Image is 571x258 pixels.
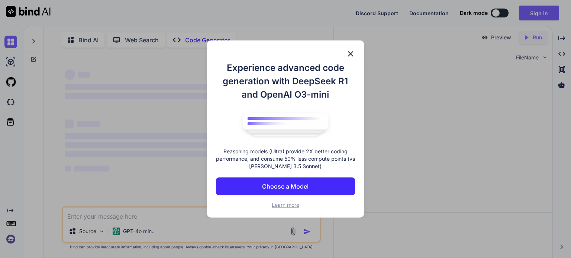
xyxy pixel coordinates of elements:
[237,109,334,141] img: bind logo
[216,148,355,170] p: Reasoning models (Ultra) provide 2X better coding performance, and consume 50% less compute point...
[216,61,355,101] h1: Experience advanced code generation with DeepSeek R1 and OpenAI O3-mini
[216,177,355,195] button: Choose a Model
[346,49,355,58] img: close
[262,182,309,191] p: Choose a Model
[272,202,299,208] span: Learn more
